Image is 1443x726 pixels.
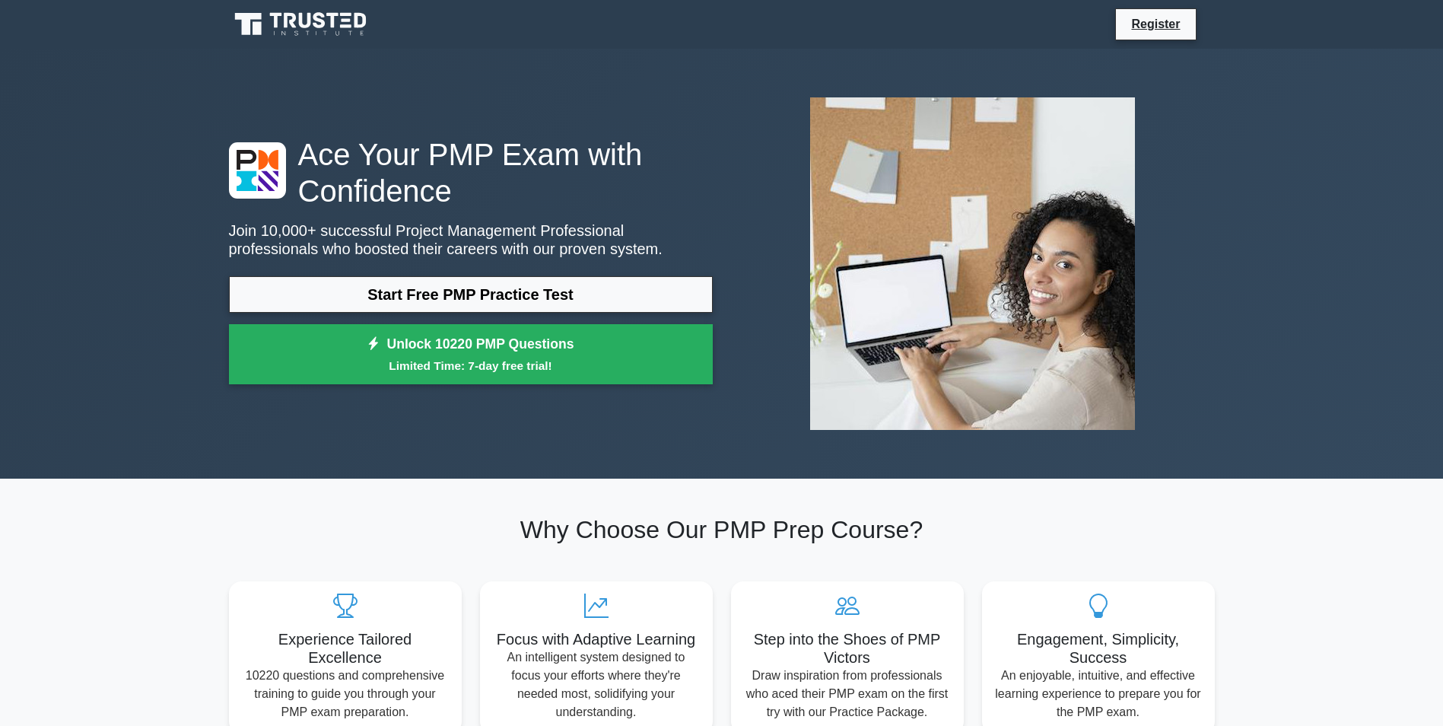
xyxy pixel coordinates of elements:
[743,630,952,667] h5: Step into the Shoes of PMP Victors
[743,667,952,721] p: Draw inspiration from professionals who aced their PMP exam on the first try with our Practice Pa...
[1122,14,1189,33] a: Register
[229,221,713,258] p: Join 10,000+ successful Project Management Professional professionals who boosted their careers w...
[492,648,701,721] p: An intelligent system designed to focus your efforts where they're needed most, solidifying your ...
[241,630,450,667] h5: Experience Tailored Excellence
[492,630,701,648] h5: Focus with Adaptive Learning
[229,276,713,313] a: Start Free PMP Practice Test
[248,357,694,374] small: Limited Time: 7-day free trial!
[994,667,1203,721] p: An enjoyable, intuitive, and effective learning experience to prepare you for the PMP exam.
[229,324,713,385] a: Unlock 10220 PMP QuestionsLimited Time: 7-day free trial!
[241,667,450,721] p: 10220 questions and comprehensive training to guide you through your PMP exam preparation.
[229,136,713,209] h1: Ace Your PMP Exam with Confidence
[229,515,1215,544] h2: Why Choose Our PMP Prep Course?
[994,630,1203,667] h5: Engagement, Simplicity, Success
